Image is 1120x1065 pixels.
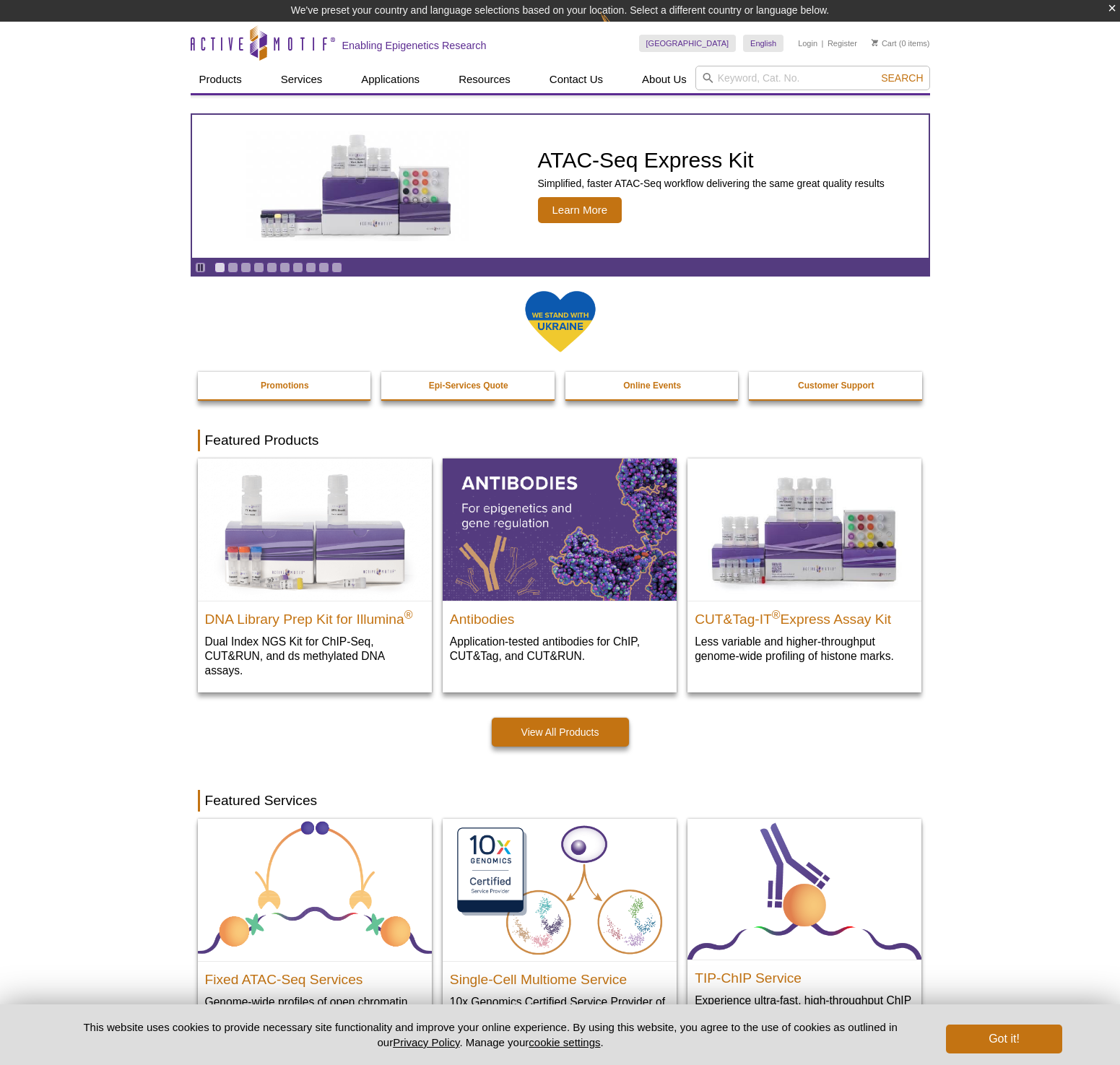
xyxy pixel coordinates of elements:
a: About Us [633,66,695,93]
img: We Stand With Ukraine [524,290,596,354]
li: | [822,35,824,52]
h2: Featured Products [198,430,923,451]
a: Go to slide 4 [253,262,264,273]
a: English [743,35,783,52]
a: TIP-ChIP Service TIP-ChIP Service Experience ultra-fast, high-throughput ChIP with up to 96 react... [687,819,921,1052]
img: ATAC-Seq Express Kit [238,131,477,241]
a: Toggle autoplay [195,262,206,273]
h2: Fixed ATAC-Seq Services [205,965,425,987]
a: Go to slide 5 [266,262,277,273]
a: Login [798,38,817,48]
strong: Epi-Services Quote [429,381,508,391]
h2: CUT&Tag-IT Express Assay Kit [695,605,914,627]
strong: Promotions [261,381,309,391]
p: Experience ultra-fast, high-throughput ChIP with up to 96 reactions, requiring as little as 300K-... [695,993,914,1037]
article: ATAC-Seq Express Kit [192,115,929,258]
h2: Single-Cell Multiome Service [450,965,669,987]
strong: Customer Support [798,381,874,391]
a: Register [828,38,857,48]
a: Go to slide 7 [292,262,303,273]
a: Go to slide 9 [318,262,329,273]
a: Go to slide 2 [227,262,238,273]
a: Go to slide 6 [279,262,290,273]
h2: Featured Services [198,790,923,812]
sup: ® [772,608,781,620]
button: Search [877,71,927,84]
p: Dual Index NGS Kit for ChIP-Seq, CUT&RUN, and ds methylated DNA assays. [205,634,425,678]
img: Fixed ATAC-Seq Services [198,819,432,962]
img: CUT&Tag-IT® Express Assay Kit [687,458,921,600]
a: Epi-Services Quote [381,372,556,399]
h2: DNA Library Prep Kit for Illumina [205,605,425,627]
img: Your Cart [872,39,878,46]
a: DNA Library Prep Kit for Illumina DNA Library Prep Kit for Illumina® Dual Index NGS Kit for ChIP-... [198,458,432,692]
span: Learn More [538,197,622,223]
a: Contact Us [541,66,612,93]
a: Products [191,66,251,93]
a: Services [272,66,331,93]
li: (0 items) [872,35,930,52]
p: Less variable and higher-throughput genome-wide profiling of histone marks​. [695,634,914,664]
a: CUT&Tag-IT® Express Assay Kit CUT&Tag-IT®Express Assay Kit Less variable and higher-throughput ge... [687,458,921,677]
a: Privacy Policy [393,1036,459,1048]
h2: Antibodies [450,605,669,627]
a: ATAC-Seq Express Kit ATAC-Seq Express Kit Simplified, faster ATAC-Seq workflow delivering the sam... [192,115,929,258]
span: Search [881,72,923,84]
a: Go to slide 8 [305,262,316,273]
a: Applications [352,66,428,93]
img: Single-Cell Multiome Servicee [443,819,677,962]
input: Keyword, Cat. No. [695,66,930,90]
a: Resources [450,66,519,93]
a: Single-Cell Multiome Servicee Single-Cell Multiome Service 10x Genomics Certified Service Provide... [443,819,677,1053]
a: Promotions [198,372,373,399]
strong: Online Events [623,381,681,391]
h2: ATAC-Seq Express Kit [538,149,885,171]
h2: TIP-ChIP Service [695,964,914,986]
p: This website uses cookies to provide necessary site functionality and improve your online experie... [58,1020,923,1050]
p: Genome-wide profiles of open chromatin from [MEDICAL_DATA]-fixed samples. [205,994,425,1024]
a: Fixed ATAC-Seq Services Fixed ATAC-Seq Services Genome-wide profiles of open chromatin from [MEDI... [198,819,432,1039]
a: Go to slide 10 [331,262,342,273]
a: [GEOGRAPHIC_DATA] [639,35,737,52]
a: Customer Support [749,372,924,399]
a: View All Products [492,718,629,747]
button: cookie settings [529,1036,600,1048]
h2: Enabling Epigenetics Research [342,39,487,52]
p: Application-tested antibodies for ChIP, CUT&Tag, and CUT&RUN. [450,634,669,664]
p: Simplified, faster ATAC-Seq workflow delivering the same great quality results [538,177,885,190]
img: All Antibodies [443,458,677,600]
img: TIP-ChIP Service [687,819,921,960]
sup: ® [404,608,413,620]
a: All Antibodies Antibodies Application-tested antibodies for ChIP, CUT&Tag, and CUT&RUN. [443,458,677,677]
p: 10x Genomics Certified Service Provider of Single-Cell Multiome to measure genome-wide gene expre... [450,994,669,1038]
a: Go to slide 3 [240,262,251,273]
img: Change Here [600,11,638,45]
button: Got it! [946,1025,1062,1053]
a: Go to slide 1 [214,262,225,273]
a: Cart [872,38,897,48]
a: Online Events [565,372,740,399]
img: DNA Library Prep Kit for Illumina [198,458,432,600]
